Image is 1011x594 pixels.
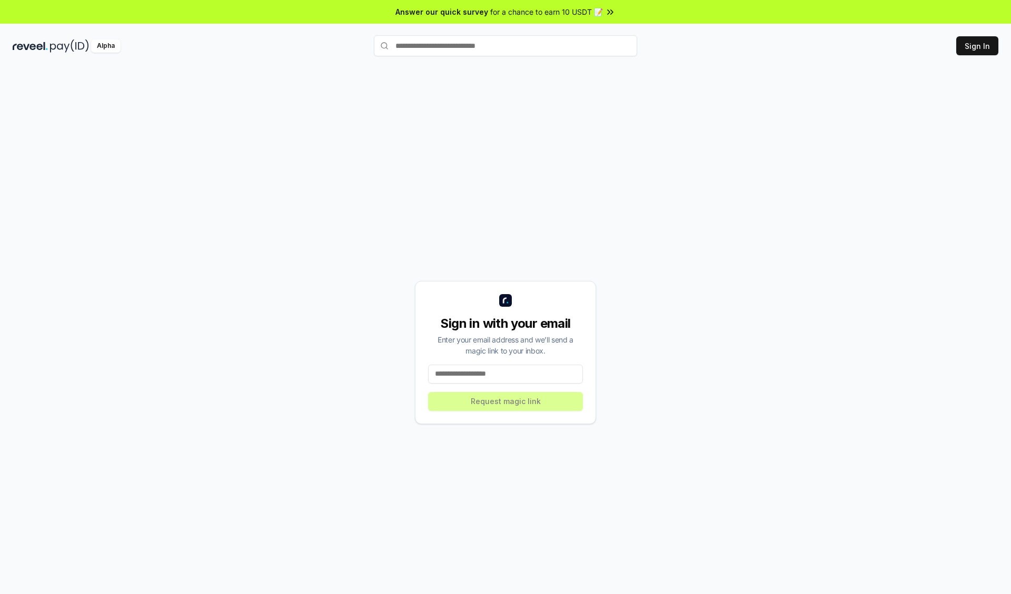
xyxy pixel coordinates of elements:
div: Alpha [91,39,121,53]
img: reveel_dark [13,39,48,53]
img: pay_id [50,39,89,53]
span: Answer our quick survey [395,6,488,17]
button: Sign In [956,36,998,55]
img: logo_small [499,294,512,307]
div: Enter your email address and we’ll send a magic link to your inbox. [428,334,583,356]
span: for a chance to earn 10 USDT 📝 [490,6,603,17]
div: Sign in with your email [428,315,583,332]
